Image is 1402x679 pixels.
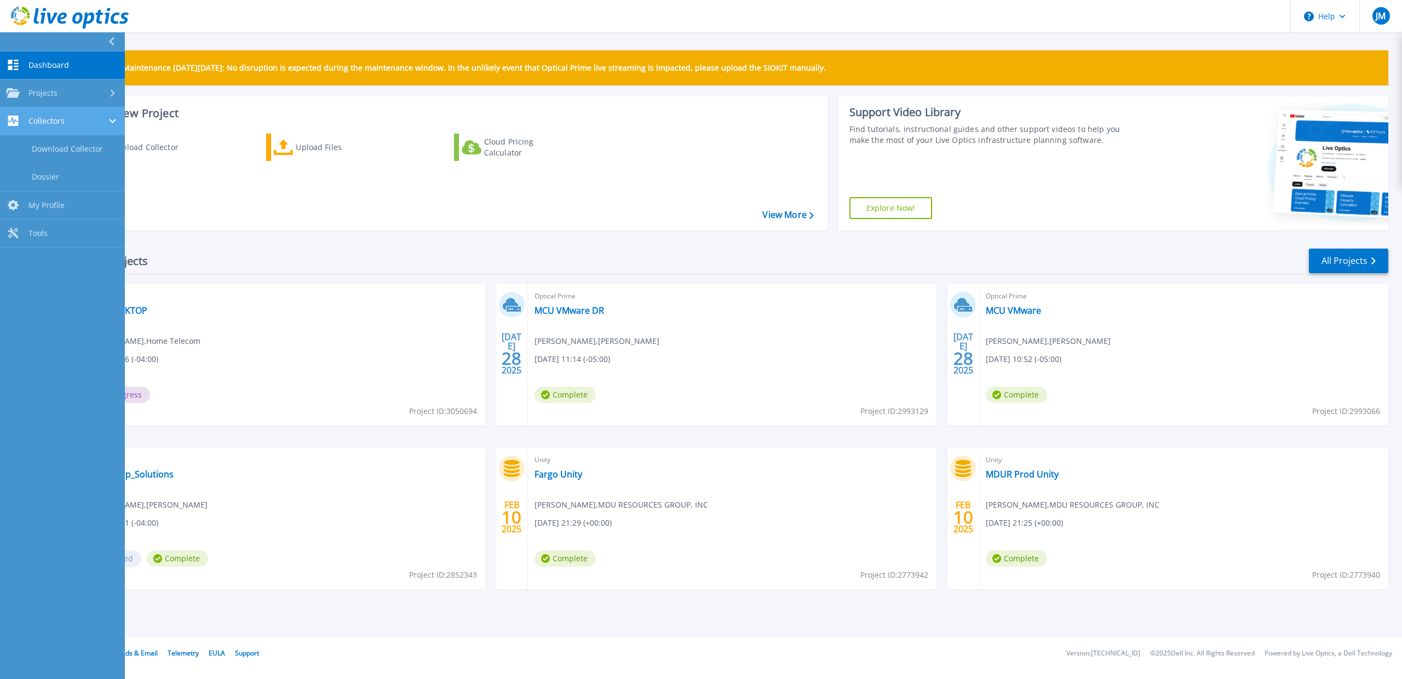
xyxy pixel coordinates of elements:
span: [PERSON_NAME] , MDU RESOURCES GROUP, INC [535,499,708,511]
li: Version: [TECHNICAL_ID] [1066,650,1140,657]
span: Tools [28,228,48,238]
div: Upload Files [296,136,383,158]
a: Support [235,648,259,658]
span: [PERSON_NAME] , [PERSON_NAME] [535,335,659,347]
div: Download Collector [106,136,193,158]
span: Project ID: 2993066 [1312,405,1380,417]
a: MDUR Prod Unity [986,469,1059,480]
span: 28 [953,354,973,363]
span: Optical Prime [535,290,930,302]
span: 10 [502,513,521,522]
a: All Projects [1309,249,1388,273]
div: [DATE] 2025 [953,333,974,373]
span: Complete [986,387,1047,403]
span: [PERSON_NAME] , MDU RESOURCES GROUP, INC [986,499,1159,511]
span: [PERSON_NAME] , Home Telecom [83,335,200,347]
div: Find tutorials, instructional guides and other support videos to help you make the most of your L... [849,124,1134,146]
span: Unity [986,454,1382,466]
span: Collectors [28,116,65,126]
a: Download Collector [78,134,200,161]
span: [DATE] 21:29 (+00:00) [535,517,612,529]
a: Upload Files [266,134,388,161]
span: [DATE] 11:14 (-05:00) [535,353,610,365]
span: 28 [502,354,521,363]
span: Complete [535,550,596,567]
span: Project ID: 2993129 [860,405,928,417]
a: EULA [209,648,225,658]
a: MCU VMware [986,305,1041,316]
span: Complete [147,550,208,567]
span: Project ID: 2773942 [860,569,928,581]
a: Fargo Unity [535,469,582,480]
span: Optical Prime [986,290,1382,302]
span: Complete [535,387,596,403]
span: Project ID: 2773940 [1312,569,1380,581]
div: FEB 2025 [501,497,522,537]
div: [DATE] 2025 [501,333,522,373]
a: MCU VMware DR [535,305,604,316]
span: Projects [28,88,58,98]
a: Ads & Email [121,648,158,658]
span: [DATE] 10:52 (-05:00) [986,353,1061,365]
span: Project ID: 3050694 [409,405,477,417]
span: [PERSON_NAME] , [PERSON_NAME] [83,499,208,511]
a: Telemetry [168,648,199,658]
span: 10 [953,513,973,522]
a: Explore Now! [849,197,933,219]
a: Reliant_Cap_Solutions [83,469,174,480]
li: © 2025 Dell Inc. All Rights Reserved [1150,650,1255,657]
span: Project ID: 2852343 [409,569,477,581]
span: Dashboard [28,60,69,70]
p: Scheduled Maintenance [DATE][DATE]: No disruption is expected during the maintenance window. In t... [82,64,826,72]
span: My Profile [28,200,65,210]
a: View More [762,210,813,220]
div: Cloud Pricing Calculator [484,136,572,158]
span: JM [1376,11,1386,20]
a: Cloud Pricing Calculator [454,134,576,161]
span: [DATE] 21:25 (+00:00) [986,517,1063,529]
li: Powered by Live Optics, a Dell Technology [1265,650,1392,657]
span: Optical Prime [83,454,479,466]
span: [PERSON_NAME] , [PERSON_NAME] [986,335,1111,347]
h3: Start a New Project [78,107,813,119]
span: Unity [535,454,930,466]
div: Support Video Library [849,105,1134,119]
div: FEB 2025 [953,497,974,537]
span: Complete [986,550,1047,567]
span: Optical Prime [83,290,479,302]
